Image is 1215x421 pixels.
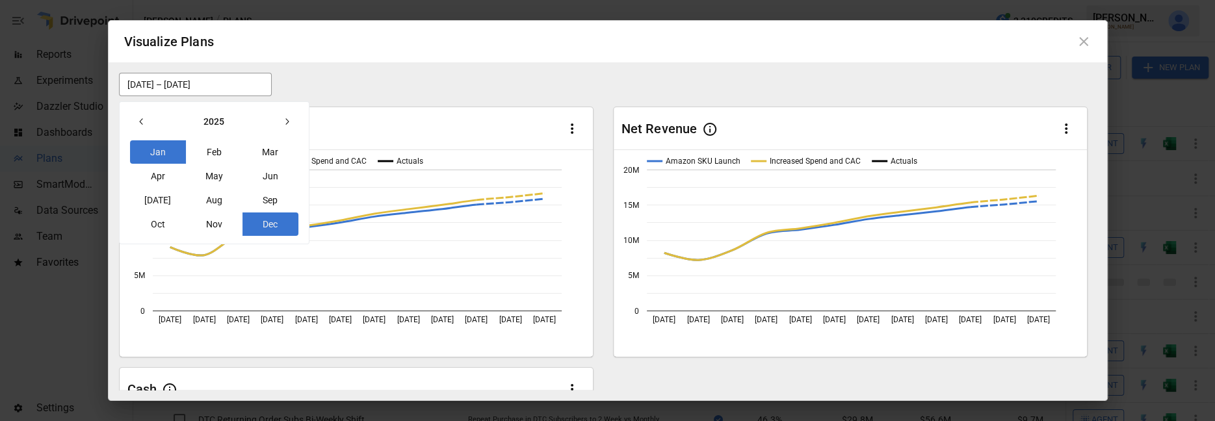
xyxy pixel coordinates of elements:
[789,316,811,325] text: [DATE]
[130,164,186,188] button: Apr
[628,272,639,281] text: 5M
[124,31,214,52] div: Visualize Plans
[465,316,488,325] text: [DATE]
[720,316,743,325] text: [DATE]
[242,140,298,164] button: Mar
[634,307,639,316] text: 0
[187,212,242,236] button: Nov
[276,157,367,166] text: Increased Spend and CAC
[891,316,913,325] text: [DATE]
[242,164,298,188] button: Jun
[430,316,453,325] text: [DATE]
[187,140,242,164] button: Feb
[129,236,145,246] text: 10M
[119,73,272,96] button: [DATE] – [DATE]
[686,316,709,325] text: [DATE]
[623,166,639,175] text: 20M
[614,150,1084,357] svg: A chart.
[159,316,181,325] text: [DATE]
[623,201,639,210] text: 15M
[499,316,521,325] text: [DATE]
[891,157,917,166] text: Actuals
[120,150,590,357] svg: A chart.
[397,157,423,166] text: Actuals
[242,212,298,236] button: Dec
[242,188,298,212] button: Sep
[770,157,861,166] text: Increased Spend and CAC
[130,140,186,164] button: Jan
[857,316,880,325] text: [DATE]
[261,316,283,325] text: [DATE]
[755,316,777,325] text: [DATE]
[130,188,186,212] button: [DATE]
[653,316,675,325] text: [DATE]
[924,316,947,325] text: [DATE]
[192,316,215,325] text: [DATE]
[621,120,698,137] div: Net Revenue
[623,236,639,246] text: 10M
[294,316,317,325] text: [DATE]
[993,316,1015,325] text: [DATE]
[1026,316,1049,325] text: [DATE]
[822,316,845,325] text: [DATE]
[130,212,186,236] button: Oct
[226,316,249,325] text: [DATE]
[153,110,275,133] button: 2025
[187,188,242,212] button: Aug
[328,316,351,325] text: [DATE]
[119,101,310,244] div: [DATE] – [DATE]
[187,164,242,188] button: May
[666,157,740,166] text: Amazon SKU Launch
[363,316,385,325] text: [DATE]
[134,272,145,281] text: 5M
[959,316,982,325] text: [DATE]
[397,316,419,325] text: [DATE]
[140,307,145,316] text: 0
[127,381,157,398] div: Cash
[532,316,555,325] text: [DATE]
